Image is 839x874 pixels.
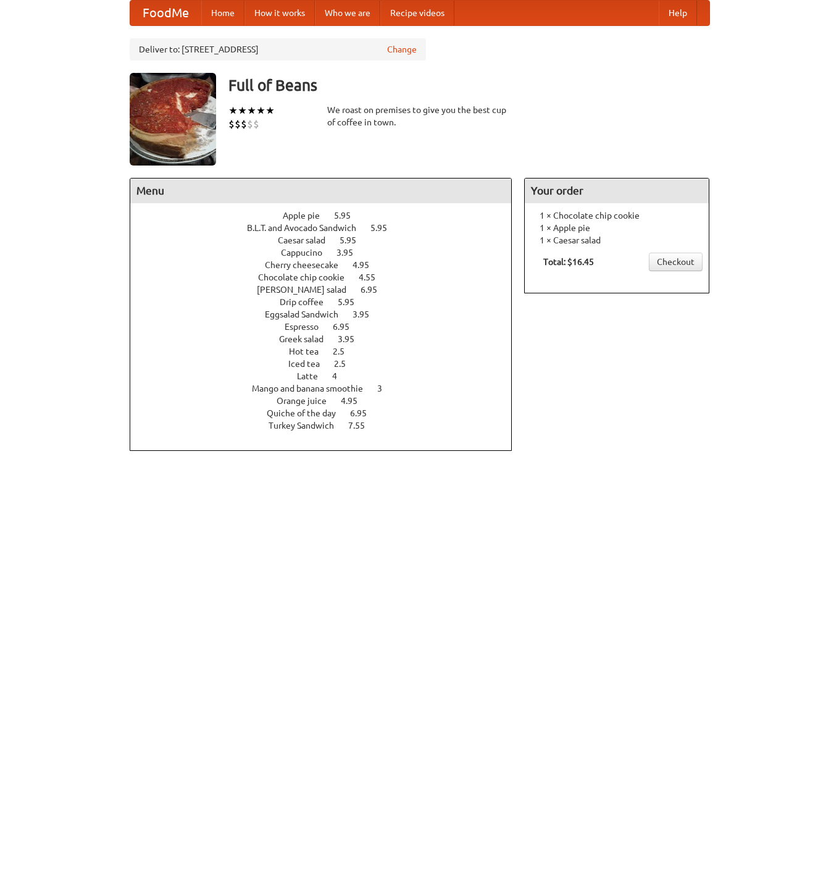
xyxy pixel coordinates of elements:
[278,235,338,245] span: Caesar salad
[130,1,201,25] a: FoodMe
[258,272,398,282] a: Chocolate chip cookie 4.55
[340,235,369,245] span: 5.95
[278,235,379,245] a: Caesar salad 5.95
[228,117,235,131] li: $
[244,1,315,25] a: How it works
[267,408,348,418] span: Quiche of the day
[252,384,405,393] a: Mango and banana smoothie 3
[269,421,388,431] a: Turkey Sandwich 7.55
[279,334,377,344] a: Greek salad 3.95
[543,257,594,267] b: Total: $16.45
[333,347,357,356] span: 2.5
[247,104,256,117] li: ★
[280,297,377,307] a: Drip coffee 5.95
[269,421,346,431] span: Turkey Sandwich
[285,322,331,332] span: Espresso
[281,248,376,258] a: Cappucino 3.95
[348,421,377,431] span: 7.55
[285,322,372,332] a: Espresso 6.95
[338,334,367,344] span: 3.95
[334,211,363,221] span: 5.95
[247,117,253,131] li: $
[257,285,359,295] span: [PERSON_NAME] salad
[288,359,369,369] a: Iced tea 2.5
[265,260,392,270] a: Cherry cheesecake 4.95
[531,222,703,234] li: 1 × Apple pie
[525,179,709,203] h4: Your order
[252,384,375,393] span: Mango and banana smoothie
[241,117,247,131] li: $
[333,322,362,332] span: 6.95
[258,272,357,282] span: Chocolate chip cookie
[257,285,400,295] a: [PERSON_NAME] salad 6.95
[341,396,370,406] span: 4.95
[387,43,417,56] a: Change
[297,371,330,381] span: Latte
[130,179,512,203] h4: Menu
[361,285,390,295] span: 6.95
[353,260,382,270] span: 4.95
[279,334,336,344] span: Greek salad
[531,209,703,222] li: 1 × Chocolate chip cookie
[380,1,454,25] a: Recipe videos
[228,73,710,98] h3: Full of Beans
[277,396,380,406] a: Orange juice 4.95
[289,347,367,356] a: Hot tea 2.5
[235,117,241,131] li: $
[289,347,331,356] span: Hot tea
[327,104,512,128] div: We roast on premises to give you the best cup of coffee in town.
[531,234,703,246] li: 1 × Caesar salad
[265,309,392,319] a: Eggsalad Sandwich 3.95
[130,38,426,61] div: Deliver to: [STREET_ADDRESS]
[265,309,351,319] span: Eggsalad Sandwich
[283,211,374,221] a: Apple pie 5.95
[247,223,369,233] span: B.L.T. and Avocado Sandwich
[315,1,380,25] a: Who we are
[277,396,339,406] span: Orange juice
[353,309,382,319] span: 3.95
[336,248,365,258] span: 3.95
[265,104,275,117] li: ★
[253,117,259,131] li: $
[377,384,394,393] span: 3
[281,248,335,258] span: Cappucino
[267,408,390,418] a: Quiche of the day 6.95
[256,104,265,117] li: ★
[659,1,697,25] a: Help
[283,211,332,221] span: Apple pie
[649,253,703,271] a: Checkout
[280,297,336,307] span: Drip coffee
[265,260,351,270] span: Cherry cheesecake
[130,73,216,166] img: angular.jpg
[288,359,332,369] span: Iced tea
[238,104,247,117] li: ★
[332,371,349,381] span: 4
[359,272,388,282] span: 4.55
[338,297,367,307] span: 5.95
[247,223,410,233] a: B.L.T. and Avocado Sandwich 5.95
[334,359,358,369] span: 2.5
[350,408,379,418] span: 6.95
[228,104,238,117] li: ★
[370,223,399,233] span: 5.95
[297,371,360,381] a: Latte 4
[201,1,244,25] a: Home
